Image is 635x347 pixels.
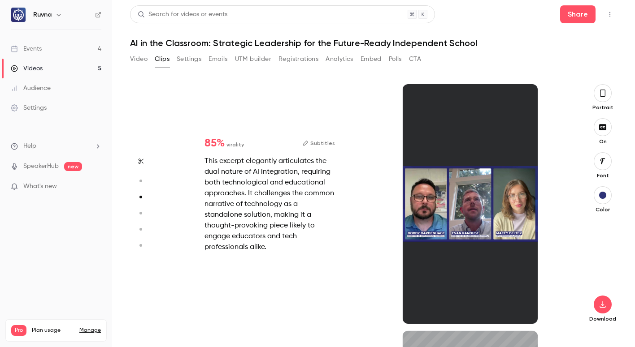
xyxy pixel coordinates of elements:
button: Emails [209,52,227,66]
span: virality [226,141,244,149]
span: Plan usage [32,327,74,334]
div: Search for videos or events [138,10,227,19]
button: Top Bar Actions [603,7,617,21]
button: UTM builder [235,52,271,66]
div: This excerpt elegantly articulates the dual nature of AI integration, requiring both technologica... [204,156,335,253]
button: CTA [409,52,421,66]
button: Registrations [278,52,318,66]
button: Clips [155,52,170,66]
button: Analytics [326,52,353,66]
button: Video [130,52,148,66]
div: Audience [11,84,51,93]
span: Help [23,141,36,151]
button: Embed [361,52,382,66]
button: Settings [177,52,201,66]
h1: AI in the Classroom: Strategic Leadership for the Future-Ready Independent School [130,38,617,48]
p: Portrait [588,104,617,111]
p: Download [588,315,617,322]
a: SpeakerHub [23,162,59,171]
button: Subtitles [303,138,335,149]
div: Videos [11,64,43,73]
p: Font [588,172,617,179]
a: Manage [79,327,101,334]
img: Ruvna [11,8,26,22]
button: Polls [389,52,402,66]
button: Share [560,5,596,23]
span: What's new [23,182,57,191]
div: Events [11,44,42,53]
li: help-dropdown-opener [11,141,101,151]
p: On [588,138,617,145]
p: Color [588,206,617,213]
span: 85 % [204,138,225,149]
span: Pro [11,325,26,336]
div: Settings [11,103,47,112]
span: new [64,162,82,171]
h6: Ruvna [33,10,52,19]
